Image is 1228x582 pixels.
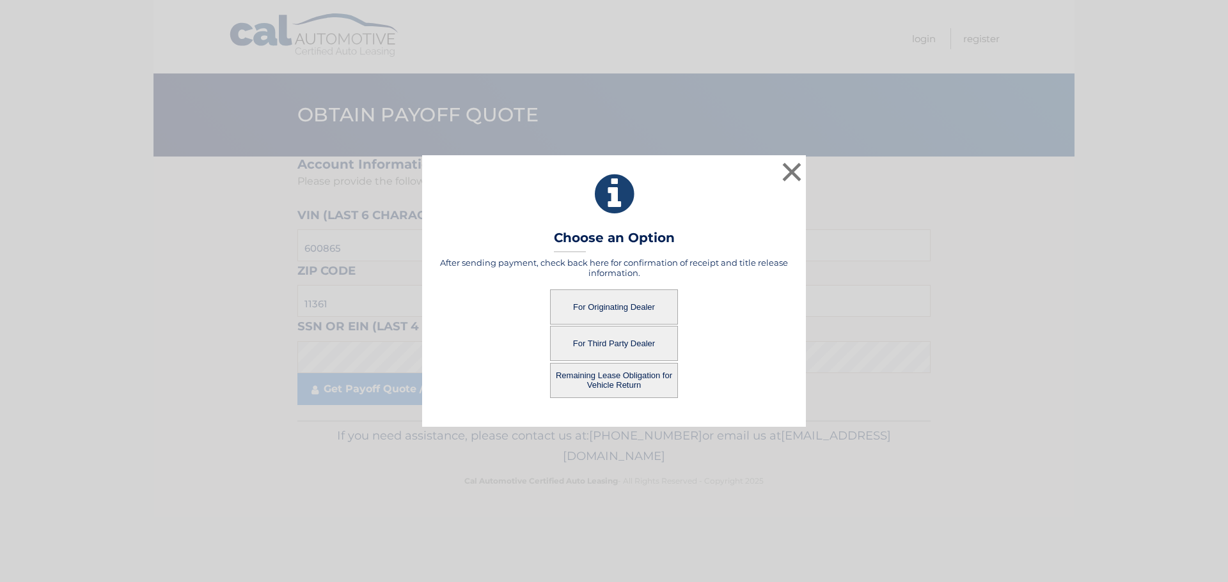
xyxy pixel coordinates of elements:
button: × [779,159,805,185]
button: Remaining Lease Obligation for Vehicle Return [550,363,678,398]
button: For Third Party Dealer [550,326,678,361]
h5: After sending payment, check back here for confirmation of receipt and title release information. [438,257,790,278]
button: For Originating Dealer [550,289,678,325]
h3: Choose an Option [554,230,675,252]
